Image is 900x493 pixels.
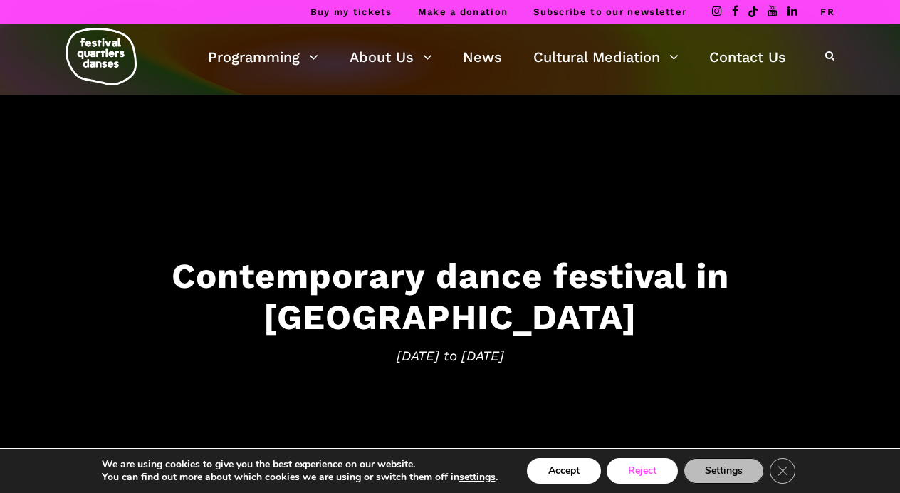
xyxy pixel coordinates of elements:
a: Make a donation [418,6,508,17]
a: News [463,45,502,69]
span: [DATE] to [DATE] [14,346,886,367]
button: settings [459,471,496,484]
h3: Contemporary dance festival in [GEOGRAPHIC_DATA] [14,254,886,338]
button: Reject [607,458,678,484]
a: Programming [208,45,318,69]
p: We are using cookies to give you the best experience on our website. [102,458,498,471]
a: Subscribe to our newsletter [533,6,686,17]
p: You can find out more about which cookies we are using or switch them off in . [102,471,498,484]
img: logo-fqd-med [66,28,137,85]
button: Settings [684,458,764,484]
a: Cultural Mediation [533,45,679,69]
a: Buy my tickets [310,6,392,17]
a: Contact Us [709,45,786,69]
button: Close GDPR Cookie Banner [770,458,795,484]
a: About Us [350,45,432,69]
button: Accept [527,458,601,484]
a: FR [820,6,834,17]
